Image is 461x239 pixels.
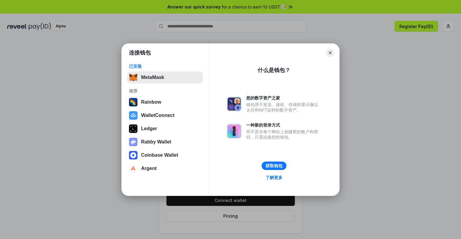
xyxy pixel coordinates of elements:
div: Rabby Wallet [141,139,171,145]
div: 推荐 [129,88,201,94]
div: 一种新的登录方式 [246,122,321,128]
button: Coinbase Wallet [127,149,203,161]
div: Argent [141,166,157,171]
div: 钱包用于发送、接收、存储和显示像以太坊和NFT这样的数字资产。 [246,102,321,113]
div: 而不是在每个网站上创建新的账户和密码，只需连接您的钱包。 [246,129,321,140]
img: svg+xml,%3Csvg%20fill%3D%22none%22%20height%3D%2233%22%20viewBox%3D%220%200%2035%2033%22%20width%... [129,73,137,82]
div: WalletConnect [141,113,175,118]
div: Coinbase Wallet [141,153,178,158]
img: svg+xml,%3Csvg%20xmlns%3D%22http%3A%2F%2Fwww.w3.org%2F2000%2Fsvg%22%20fill%3D%22none%22%20viewBox... [227,97,241,111]
button: Ledger [127,123,203,135]
a: 了解更多 [262,174,286,181]
div: Ledger [141,126,157,131]
img: svg+xml,%3Csvg%20width%3D%2228%22%20height%3D%2228%22%20viewBox%3D%220%200%2028%2028%22%20fill%3D... [129,111,137,120]
button: 获取钱包 [262,162,286,170]
img: svg+xml,%3Csvg%20xmlns%3D%22http%3A%2F%2Fwww.w3.org%2F2000%2Fsvg%22%20width%3D%2228%22%20height%3... [129,124,137,133]
img: svg+xml,%3Csvg%20xmlns%3D%22http%3A%2F%2Fwww.w3.org%2F2000%2Fsvg%22%20fill%3D%22none%22%20viewBox... [227,124,241,138]
img: svg+xml,%3Csvg%20xmlns%3D%22http%3A%2F%2Fwww.w3.org%2F2000%2Fsvg%22%20fill%3D%22none%22%20viewBox... [129,138,137,146]
h1: 连接钱包 [129,49,151,56]
img: svg+xml,%3Csvg%20width%3D%2228%22%20height%3D%2228%22%20viewBox%3D%220%200%2028%2028%22%20fill%3D... [129,151,137,159]
div: 获取钱包 [266,163,282,168]
img: svg+xml,%3Csvg%20width%3D%2228%22%20height%3D%2228%22%20viewBox%3D%220%200%2028%2028%22%20fill%3D... [129,164,137,173]
div: MetaMask [141,75,164,80]
div: 了解更多 [266,175,282,180]
button: Close [326,49,334,57]
div: Rainbow [141,99,161,105]
button: MetaMask [127,71,203,83]
div: 您的数字资产之家 [246,95,321,101]
div: 已安装 [129,64,201,69]
div: 什么是钱包？ [258,67,290,74]
img: svg+xml,%3Csvg%20width%3D%22120%22%20height%3D%22120%22%20viewBox%3D%220%200%20120%20120%22%20fil... [129,98,137,106]
button: Argent [127,162,203,175]
button: Rabby Wallet [127,136,203,148]
button: WalletConnect [127,109,203,121]
button: Rainbow [127,96,203,108]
